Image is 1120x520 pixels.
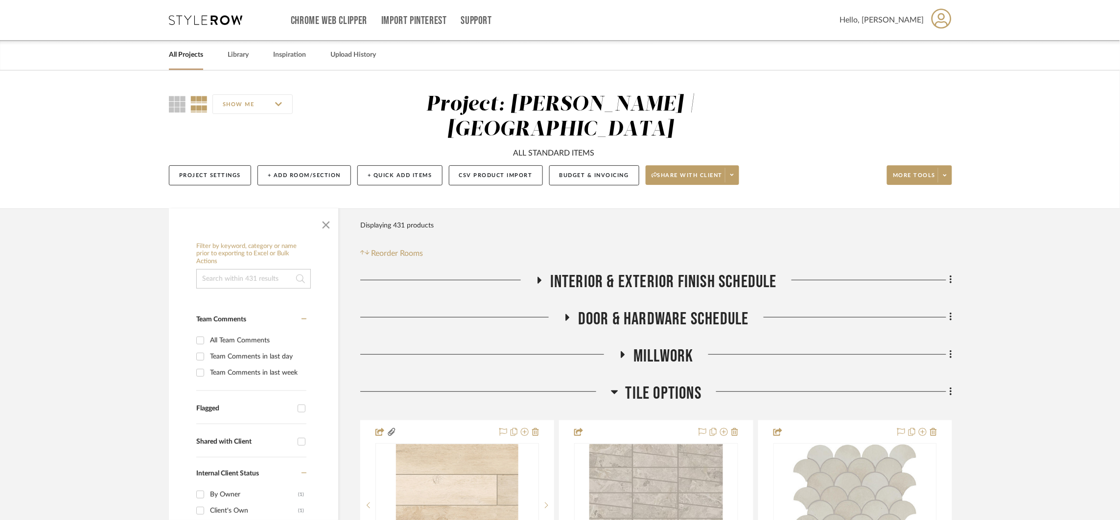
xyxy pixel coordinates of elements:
h6: Filter by keyword, category or name prior to exporting to Excel or Bulk Actions [196,243,311,266]
div: Project: [PERSON_NAME] | [GEOGRAPHIC_DATA] [426,94,695,140]
div: (1) [298,503,304,519]
span: Door & Hardware Schedule [578,309,749,330]
span: Millwork [633,346,694,367]
button: Reorder Rooms [360,248,423,259]
a: Import Pinterest [381,17,447,25]
div: ALL STANDARD ITEMS [513,147,594,159]
span: Hello, [PERSON_NAME] [840,14,924,26]
a: Support [461,17,492,25]
button: Share with client [646,165,740,185]
button: CSV Product Import [449,165,543,185]
button: Close [316,213,336,233]
button: Project Settings [169,165,251,185]
span: Share with client [652,172,723,186]
div: By Owner [210,487,298,502]
button: + Quick Add Items [357,165,443,185]
span: Tile Options [626,383,701,404]
a: Chrome Web Clipper [291,17,367,25]
span: Team Comments [196,316,246,323]
div: Client's Own [210,503,298,519]
div: Displaying 431 products [360,216,434,235]
div: All Team Comments [210,333,304,348]
button: + Add Room/Section [257,165,351,185]
div: Flagged [196,405,293,413]
span: Reorder Rooms [372,248,423,259]
span: More tools [893,172,935,186]
button: More tools [887,165,952,185]
div: Shared with Client [196,438,293,446]
button: Budget & Invoicing [549,165,639,185]
div: Team Comments in last day [210,349,304,364]
a: All Projects [169,48,203,62]
a: Upload History [330,48,376,62]
input: Search within 431 results [196,269,311,289]
a: Library [228,48,249,62]
span: Interior & Exterior Finish Schedule [550,271,777,293]
div: Team Comments in last week [210,365,304,381]
a: Inspiration [273,48,306,62]
div: (1) [298,487,304,502]
span: Internal Client Status [196,470,259,477]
